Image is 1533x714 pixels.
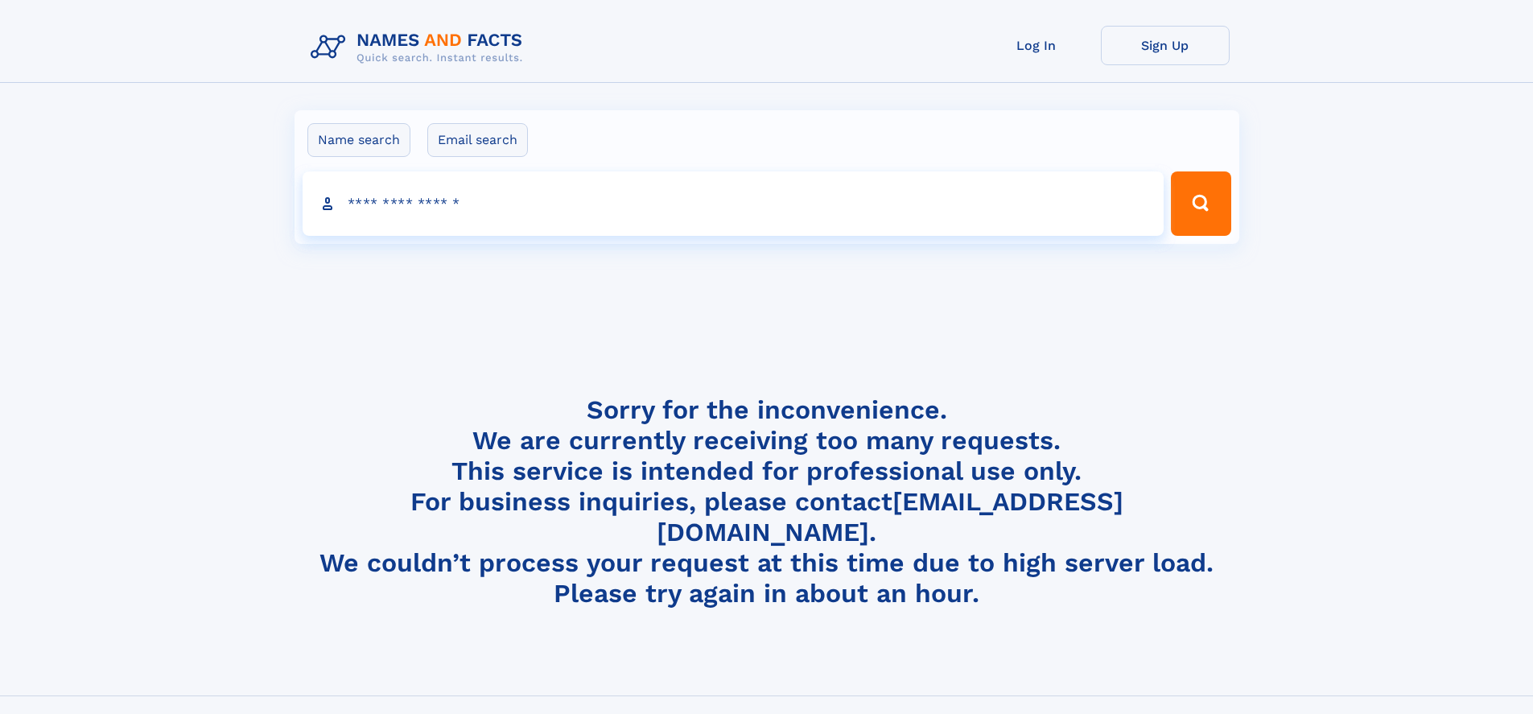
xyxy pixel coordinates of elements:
[304,394,1230,609] h4: Sorry for the inconvenience. We are currently receiving too many requests. This service is intend...
[303,171,1164,236] input: search input
[972,26,1101,65] a: Log In
[304,26,536,69] img: Logo Names and Facts
[1171,171,1230,236] button: Search Button
[657,486,1123,547] a: [EMAIL_ADDRESS][DOMAIN_NAME]
[307,123,410,157] label: Name search
[427,123,528,157] label: Email search
[1101,26,1230,65] a: Sign Up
